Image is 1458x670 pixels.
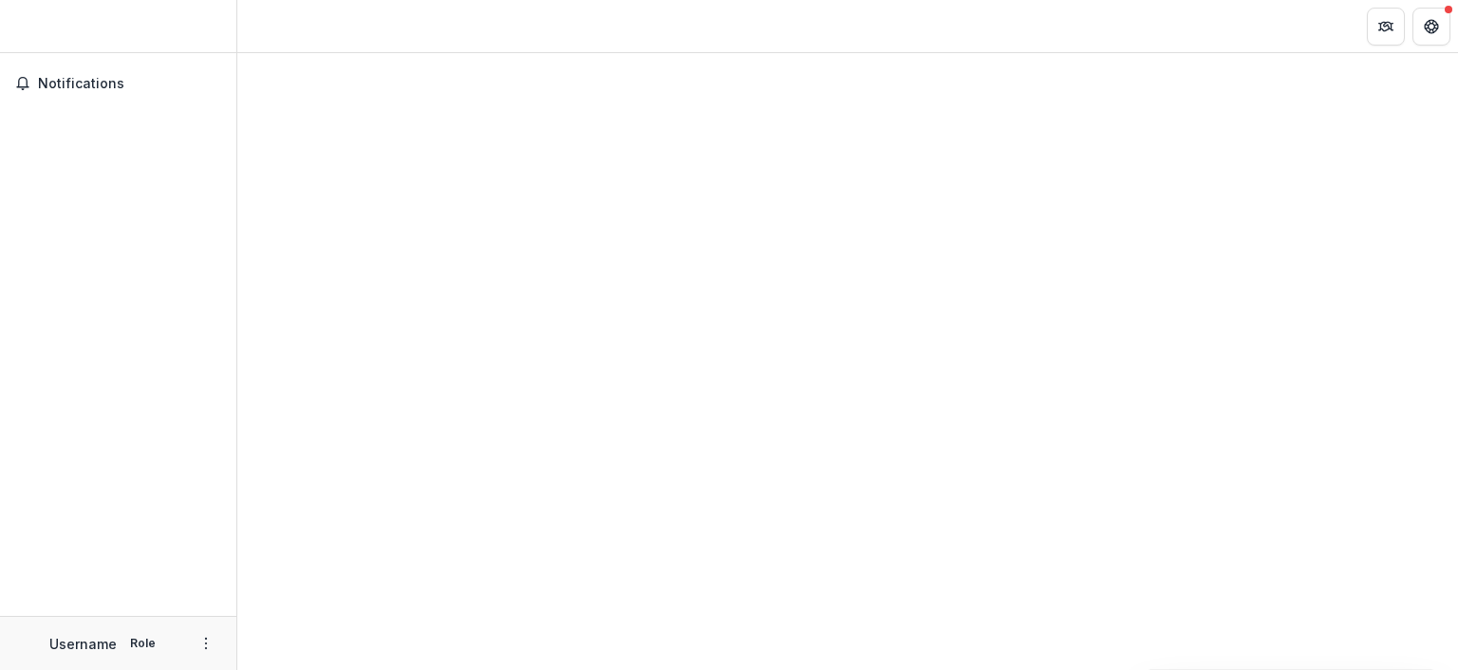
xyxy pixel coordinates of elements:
button: More [195,632,217,655]
p: Username [49,634,117,654]
p: Role [124,635,161,652]
button: Notifications [8,68,229,99]
button: Get Help [1412,8,1450,46]
button: Partners [1367,8,1405,46]
span: Notifications [38,76,221,92]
